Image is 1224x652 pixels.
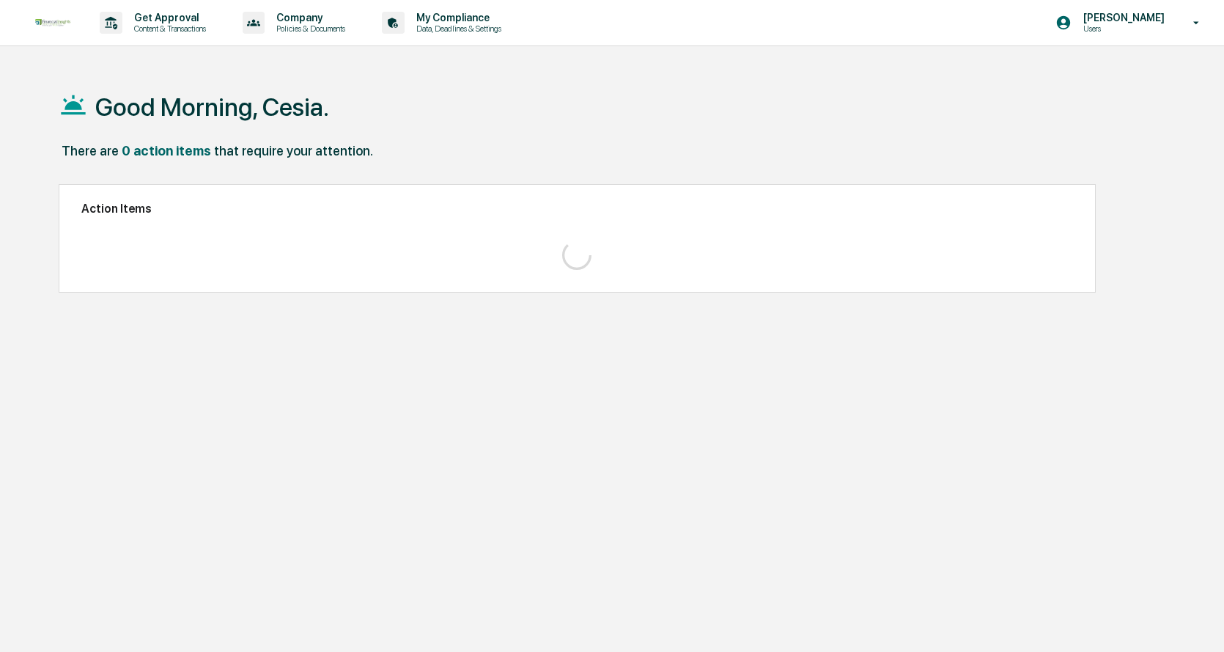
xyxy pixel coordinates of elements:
p: Get Approval [122,12,213,23]
div: There are [62,143,119,158]
p: Data, Deadlines & Settings [405,23,509,34]
p: My Compliance [405,12,509,23]
p: Users [1072,23,1172,34]
p: Policies & Documents [265,23,353,34]
img: logo [35,19,70,27]
p: Content & Transactions [122,23,213,34]
div: that require your attention. [214,143,373,158]
h2: Action Items [81,202,1073,216]
div: 0 action items [122,143,211,158]
p: Company [265,12,353,23]
h1: Good Morning, Cesia. [95,92,329,122]
p: [PERSON_NAME] [1072,12,1172,23]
